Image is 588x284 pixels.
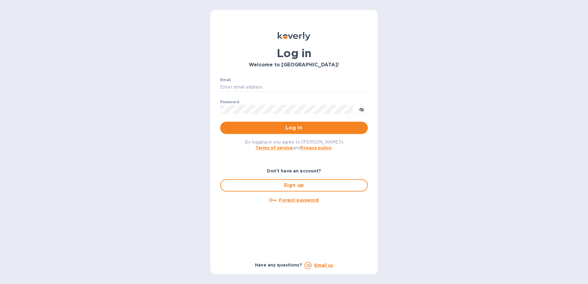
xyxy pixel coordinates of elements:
[226,182,362,189] span: Sign up
[256,145,293,150] a: Terms of service
[314,263,333,268] a: Email us
[220,100,239,104] label: Password
[220,62,368,68] h3: Welcome to [GEOGRAPHIC_DATA]!
[356,103,368,115] button: toggle password visibility
[220,83,368,92] input: Enter email address
[300,145,332,150] a: Privacy policy
[220,179,368,191] button: Sign up
[220,78,231,82] label: Email
[279,198,319,203] u: Forgot password
[245,140,344,150] span: By logging in you agree to [PERSON_NAME]'s and .
[220,47,368,60] h1: Log in
[278,32,310,41] img: Koverly
[255,262,302,267] b: Have any questions?
[267,168,321,173] b: Don't have an account?
[225,124,363,132] span: Log in
[220,122,368,134] button: Log in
